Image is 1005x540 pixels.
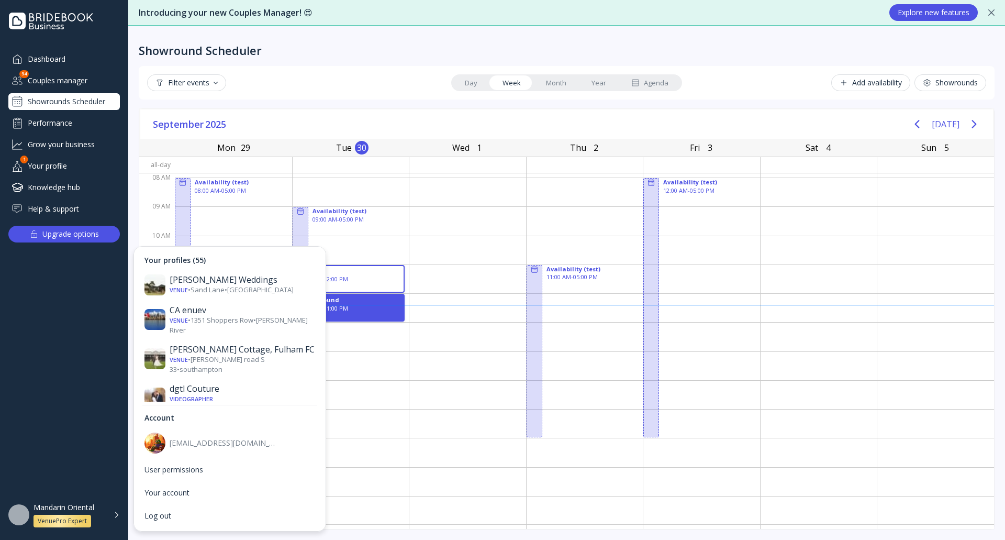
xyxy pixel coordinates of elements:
div: Venue [170,356,188,363]
div: Add availability [840,79,902,87]
div: Wed [449,140,473,155]
div: • [STREET_ADDRESS] • [GEOGRAPHIC_DATA] [170,394,315,413]
div: Venue [170,316,188,324]
img: dpr=1,fit=cover,g=face,w=30,h=30 [144,388,165,409]
div: Showrounds [923,79,978,87]
div: 11:00 AM - 12:00 PM [297,275,401,283]
div: Log out [144,511,315,521]
div: Filter events [155,79,218,87]
a: Grow your business [8,136,120,153]
div: • [PERSON_NAME] road S 33 • southampton [170,355,315,374]
div: Availability (test), 11:00 AM - 05:00 PM [527,265,639,438]
div: show & round, 12:00 PM - 01:00 PM [293,293,405,322]
button: Next page [964,114,985,135]
button: Previous page [907,114,928,135]
div: 1 [473,141,486,155]
a: Showrounds Scheduler [8,93,120,110]
div: test & er, 11:00 AM - 12:00 PM [293,265,405,293]
div: Introducing your new Couples Manager! 😍 [139,7,879,19]
div: User permissions [144,465,315,475]
div: Mandarin Oriental [33,503,94,512]
img: dpr=1,fit=cover,g=face,w=30,h=30 [144,310,165,330]
div: CA enuev [170,305,315,315]
a: User permissions [138,459,321,481]
a: Month [533,75,579,90]
div: Sun [918,140,940,155]
div: All-day [139,157,175,172]
div: [EMAIL_ADDRESS][DOMAIN_NAME] [170,438,277,448]
div: VenuePro Expert [38,517,87,525]
div: 30 [355,141,368,155]
img: dpr=1,fit=cover,g=face,w=30,h=30 [144,349,165,370]
div: 10 AM [139,229,175,258]
img: dpr=1,fit=cover,g=face,w=40,h=40 [144,433,165,454]
div: 12:00 PM - 01:00 PM [297,304,401,313]
button: Filter events [147,74,226,91]
a: Year [579,75,619,90]
div: Thu [567,140,589,155]
div: 4 [821,141,835,155]
a: Performance [8,114,120,131]
button: [DATE] [932,115,959,134]
a: Your profile1 [8,157,120,174]
div: dgtl Couture [170,383,315,394]
div: show & round [297,296,401,304]
div: Account [138,409,321,427]
div: Fri [687,140,703,155]
div: [PERSON_NAME] Weddings [170,275,315,285]
a: Week [490,75,533,90]
div: 3 [703,141,717,155]
div: 29 [239,141,252,155]
div: Your profile [8,157,120,174]
div: Your account [144,488,315,498]
div: 94 [19,70,29,78]
div: • 1351 Shoppers Row • [PERSON_NAME] River [170,315,315,335]
button: Add availability [831,74,910,91]
a: Dashboard [8,50,120,68]
button: Showrounds [914,74,986,91]
div: Upgrade options [42,227,99,241]
a: Couples manager94 [8,72,120,89]
div: • Sand Lane • [GEOGRAPHIC_DATA] [170,285,315,295]
button: Explore new features [889,4,978,21]
div: Your profiles (55) [138,251,321,270]
div: Explore new features [898,8,969,17]
div: 09 AM [139,200,175,229]
div: Availability (test), 12:00 AM - 05:00 PM [643,178,756,438]
iframe: Chat Widget [953,490,1005,540]
span: 2025 [205,116,228,132]
div: Venue [170,286,188,294]
div: 2 [589,141,603,155]
button: September2025 [149,116,232,132]
div: Videographer [170,395,213,403]
button: Upgrade options [8,226,120,243]
div: 08 AM [139,171,175,200]
div: Sat [802,140,821,155]
div: Agenda [631,78,668,88]
div: Mon [214,140,239,155]
img: dpr=1,fit=cover,g=face,w=48,h=48 [8,504,29,525]
div: 1 [20,156,28,163]
div: [PERSON_NAME] Cottage, Fulham FC [170,344,315,355]
a: Help & support [8,200,120,217]
div: test & er [297,267,401,275]
a: Day [452,75,490,90]
span: September [153,116,205,132]
div: 5 [940,141,953,155]
a: Your account [138,482,321,504]
div: Tue [333,140,355,155]
div: Couples manager [8,72,120,89]
div: Showround Scheduler [139,43,262,58]
a: Knowledge hub [8,179,120,196]
img: dpr=1,fit=cover,g=face,w=30,h=30 [144,274,165,295]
